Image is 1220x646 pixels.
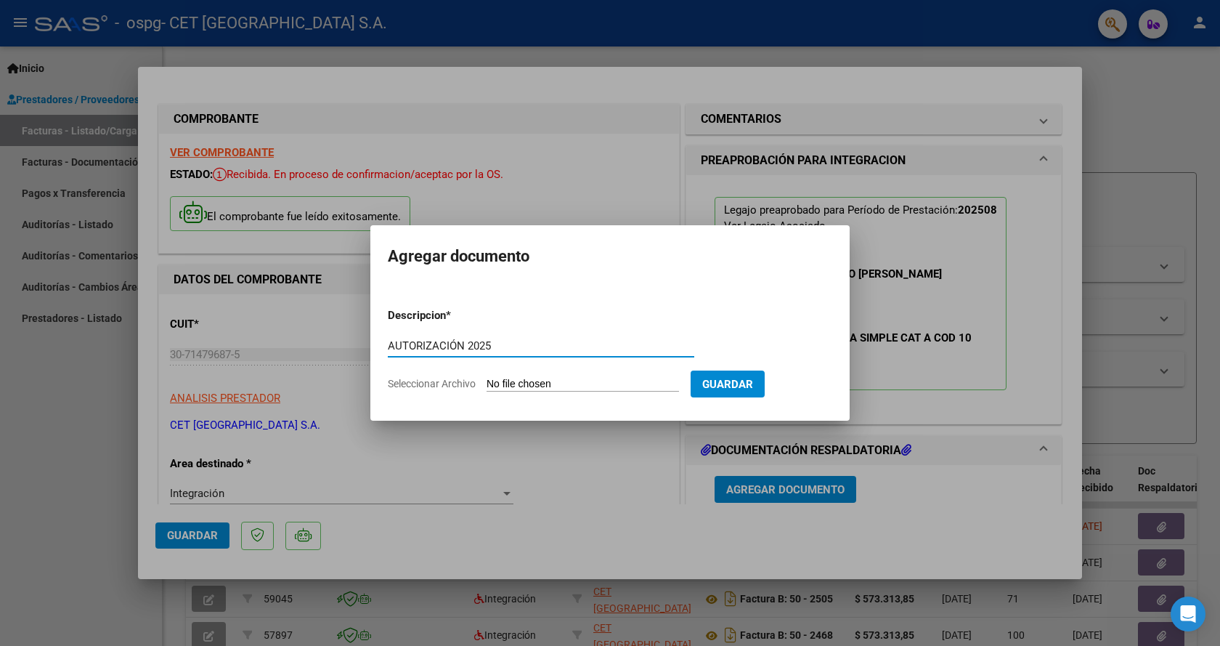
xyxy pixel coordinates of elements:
button: Guardar [691,371,765,397]
h2: Agregar documento [388,243,832,270]
span: Guardar [702,378,753,391]
div: Open Intercom Messenger [1171,597,1205,631]
p: Descripcion [388,307,521,324]
span: Seleccionar Archivo [388,378,476,389]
